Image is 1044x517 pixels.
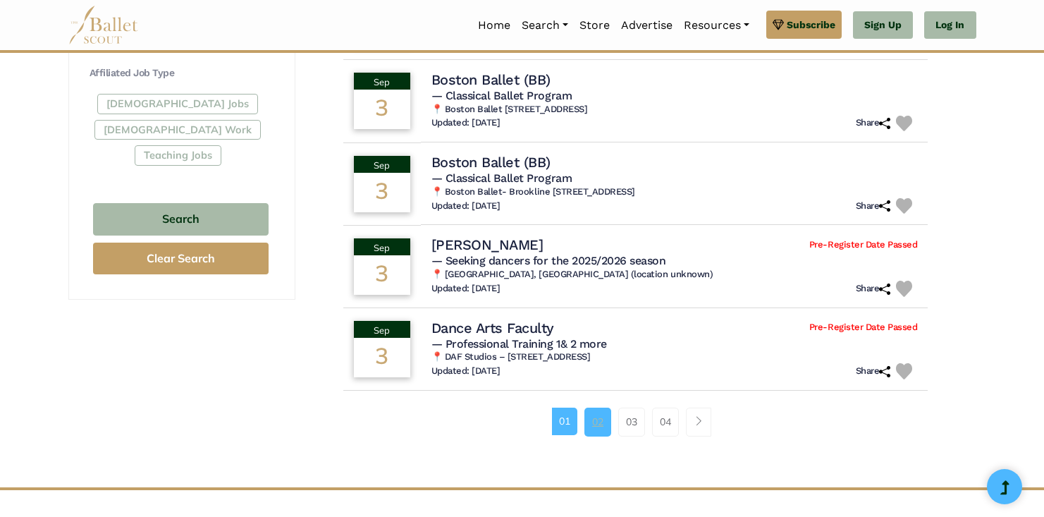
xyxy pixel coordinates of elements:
div: Sep [354,156,410,173]
div: Sep [354,238,410,255]
h6: 📍 Boston Ballet [STREET_ADDRESS] [431,104,918,116]
h4: Boston Ballet (BB) [431,153,551,171]
span: — Classical Ballet Program [431,89,572,102]
h6: Updated: [DATE] [431,365,500,377]
a: Home [472,11,516,40]
nav: Page navigation example [552,408,719,436]
div: 3 [354,255,410,295]
div: 3 [354,90,410,129]
h6: Updated: [DATE] [431,283,500,295]
h4: Boston Ballet (BB) [431,71,551,89]
img: gem.svg [773,17,784,32]
h6: Updated: [DATE] [431,117,500,129]
h6: Share [856,365,891,377]
h6: 📍 DAF Studios – [STREET_ADDRESS] [431,351,918,363]
a: Log In [924,11,976,39]
div: Sep [354,321,410,338]
h6: Share [856,283,891,295]
span: Subscribe [787,17,835,32]
a: 03 [618,408,645,436]
h6: 📍 [GEOGRAPHIC_DATA], [GEOGRAPHIC_DATA] (location unknown) [431,269,918,281]
span: — Classical Ballet Program [431,171,572,185]
h6: Updated: [DATE] [431,200,500,212]
button: Clear Search [93,243,269,274]
h4: [PERSON_NAME] [431,236,544,254]
button: Search [93,203,269,236]
div: 3 [354,338,410,377]
span: Pre-Register Date Passed [809,322,917,334]
a: Search [516,11,574,40]
h4: Affiliated Job Type [90,66,272,80]
div: 3 [354,173,410,212]
a: Advertise [615,11,678,40]
a: & 2 more [560,337,607,351]
h4: Dance Arts Faculty [431,319,554,337]
a: 02 [584,408,611,436]
a: Sign Up [853,11,913,39]
a: Store [574,11,615,40]
span: Pre-Register Date Passed [809,239,917,251]
a: 04 [652,408,679,436]
span: — Professional Training 1 [431,337,607,351]
a: Resources [678,11,755,40]
a: 01 [552,408,577,434]
a: Subscribe [766,11,842,39]
div: Sep [354,73,410,90]
h6: Share [856,117,891,129]
h6: 📍 Boston Ballet- Brookline [STREET_ADDRESS] [431,186,918,198]
h6: Share [856,200,891,212]
span: — Seeking dancers for the 2025/2026 season [431,254,666,267]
